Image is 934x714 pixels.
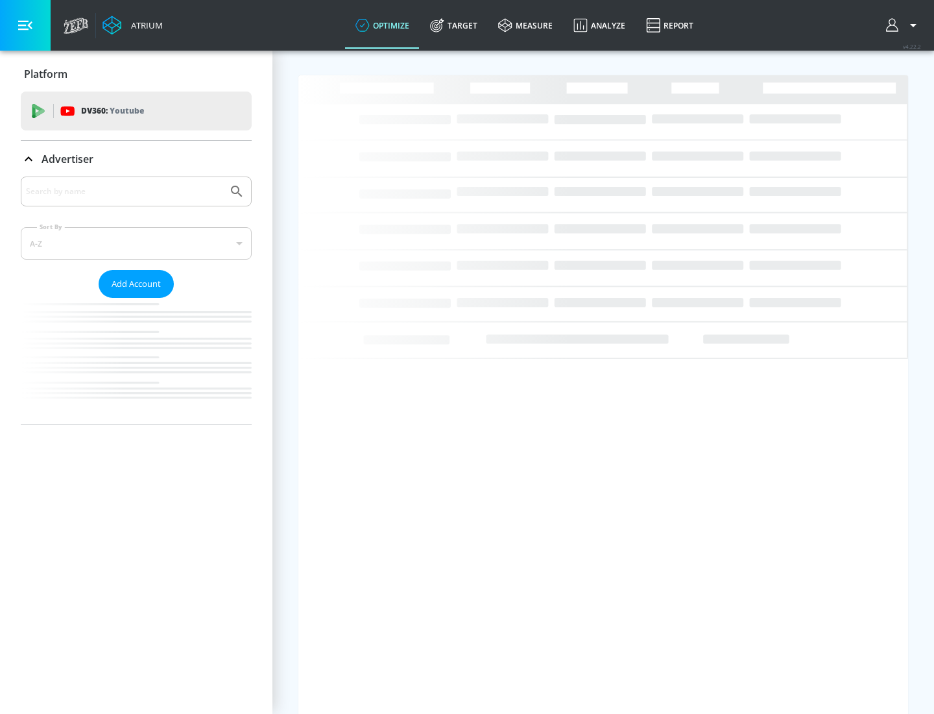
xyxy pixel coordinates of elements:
[102,16,163,35] a: Atrium
[21,298,252,424] nav: list of Advertiser
[21,227,252,260] div: A-Z
[21,141,252,177] div: Advertiser
[37,223,65,231] label: Sort By
[345,2,420,49] a: optimize
[21,92,252,130] div: DV360: Youtube
[636,2,704,49] a: Report
[903,43,921,50] span: v 4.22.2
[126,19,163,31] div: Atrium
[99,270,174,298] button: Add Account
[563,2,636,49] a: Analyze
[420,2,488,49] a: Target
[24,67,67,81] p: Platform
[26,183,222,200] input: Search by name
[21,56,252,92] div: Platform
[110,104,144,117] p: Youtube
[42,152,93,166] p: Advertiser
[21,177,252,424] div: Advertiser
[81,104,144,118] p: DV360:
[488,2,563,49] a: measure
[112,277,161,291] span: Add Account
